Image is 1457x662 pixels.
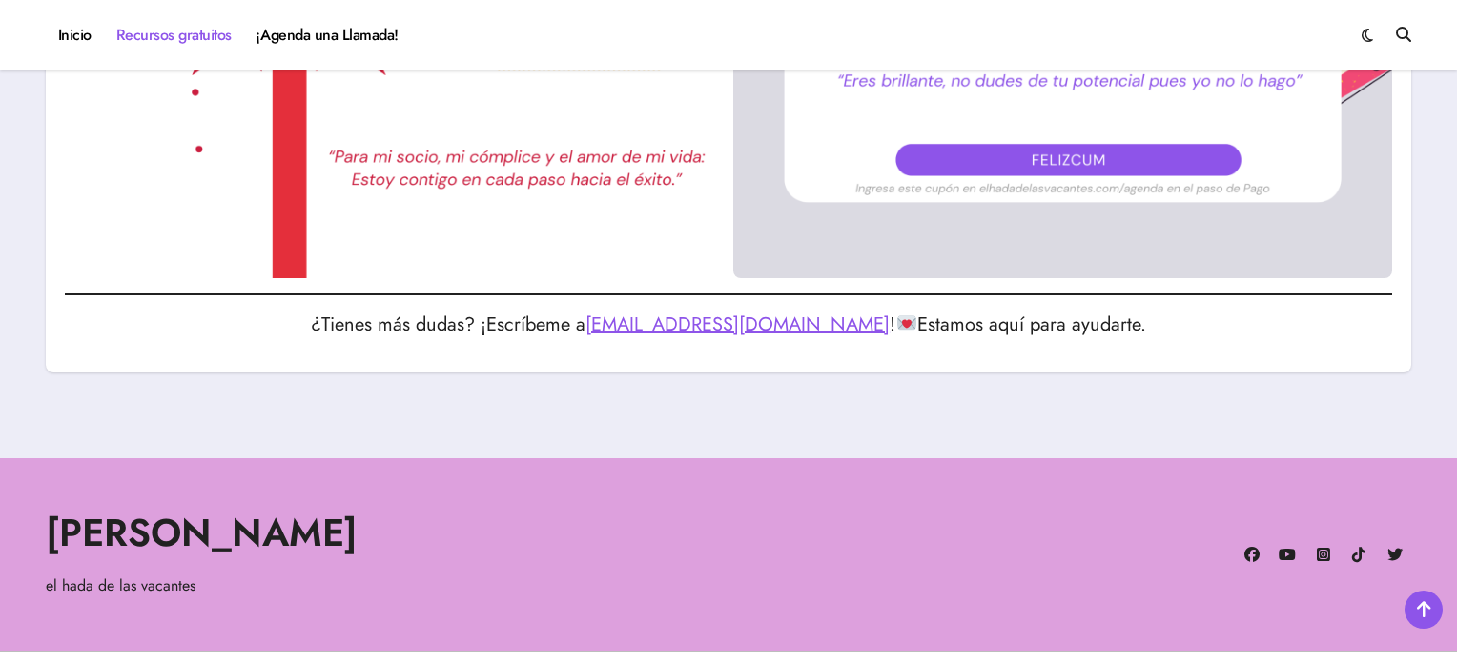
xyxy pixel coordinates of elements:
[46,573,717,598] p: el hada de las vacantes
[897,313,916,332] img: 💌
[244,10,411,61] a: ¡Agenda una Llamada!
[46,505,358,560] a: [PERSON_NAME]
[104,10,244,61] a: Recursos gratuitos
[46,10,104,61] a: Inicio
[65,311,1392,339] p: ¿Tienes más dudas? ¡Escríbeme a ! Estamos aquí para ayudarte.
[585,311,890,338] a: [EMAIL_ADDRESS][DOMAIN_NAME]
